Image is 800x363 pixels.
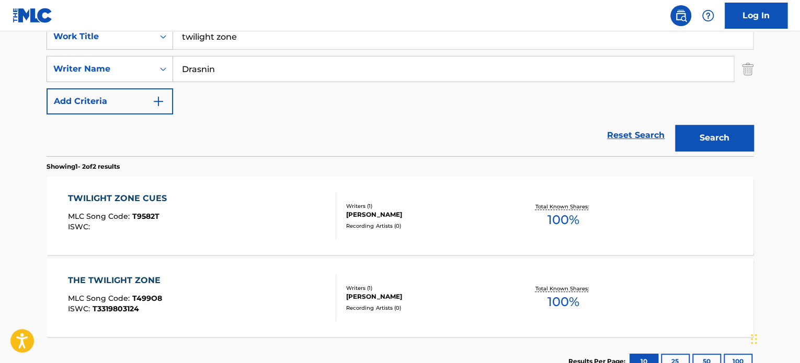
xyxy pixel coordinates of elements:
[675,125,753,151] button: Search
[68,222,93,231] span: ISWC :
[346,304,504,312] div: Recording Artists ( 0 )
[702,9,714,22] img: help
[346,284,504,292] div: Writers ( 1 )
[47,88,173,114] button: Add Criteria
[47,177,753,255] a: TWILIGHT ZONE CUESMLC Song Code:T9582TISWC:Writers (1)[PERSON_NAME]Recording Artists (0)Total Kno...
[132,212,159,221] span: T9582T
[68,294,132,303] span: MLC Song Code :
[93,304,139,313] span: T3319803124
[152,95,165,108] img: 9d2ae6d4665cec9f34b9.svg
[346,292,504,301] div: [PERSON_NAME]
[535,203,591,210] p: Total Known Shares:
[47,162,120,171] p: Showing 1 - 2 of 2 results
[675,9,687,22] img: search
[53,63,147,75] div: Writer Name
[53,30,147,43] div: Work Title
[68,192,172,205] div: TWILIGHT ZONE CUES
[670,5,691,26] a: Public Search
[698,5,718,26] div: Help
[68,274,166,287] div: THE TWILIGHT ZONE
[742,56,753,82] img: Delete Criterion
[68,304,93,313] span: ISWC :
[47,24,753,156] form: Search Form
[751,323,757,355] div: Drag
[13,8,53,23] img: MLC Logo
[547,210,579,229] span: 100 %
[346,222,504,230] div: Recording Artists ( 0 )
[547,292,579,311] span: 100 %
[748,313,800,363] iframe: Chat Widget
[68,212,132,221] span: MLC Song Code :
[132,294,162,303] span: T499O8
[725,3,787,29] a: Log In
[47,259,753,337] a: THE TWILIGHT ZONEMLC Song Code:T499O8ISWC:T3319803124Writers (1)[PERSON_NAME]Recording Artists (0...
[346,202,504,210] div: Writers ( 1 )
[346,210,504,219] div: [PERSON_NAME]
[602,124,670,147] a: Reset Search
[535,285,591,292] p: Total Known Shares:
